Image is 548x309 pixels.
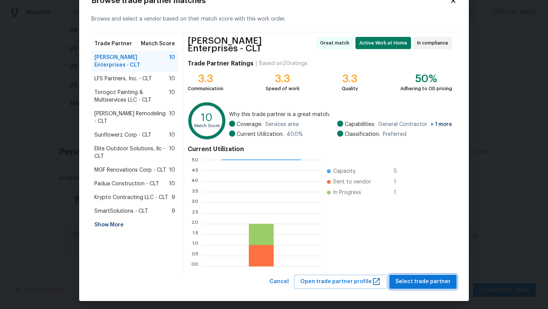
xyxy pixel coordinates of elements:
text: 4.5 [191,168,198,173]
span: Current Utilization: [237,131,284,138]
text: 2.5 [192,211,198,215]
span: MGF Renovations Corp - CLT [94,166,166,174]
span: [PERSON_NAME] Enterprises - CLT [94,54,169,69]
text: 0.0 [191,264,198,269]
div: Adhering to OD pricing [400,85,452,92]
span: 10 [169,75,175,83]
span: Great match [320,39,352,47]
span: Active Work at Home [359,39,410,47]
span: Trade Partner [94,40,132,48]
span: LFS Partners, Inc. - CLT [94,75,152,83]
span: Sent to vendor [333,178,371,186]
div: Communication [188,85,223,92]
text: 3.0 [191,200,198,205]
text: 1.5 [193,232,198,237]
span: In Progress [333,189,361,196]
span: Capacity [333,167,355,175]
span: 40.0 % [287,131,303,138]
div: Browse and select a vendor based on their match score with this work order. [91,6,457,32]
span: Krypto Contracting LLC - CLT [94,194,168,201]
span: 9 [172,207,175,215]
span: 9 [172,194,175,201]
button: Open trade partner profile [294,275,387,289]
span: Open trade partner profile [300,277,381,287]
span: 10 [169,110,175,125]
span: Torogoz Painting & Multiservices LLC - CLT [94,89,169,104]
span: Padua Construction - CLT [94,180,159,188]
div: 3.3 [188,75,223,83]
span: 10 [169,180,175,188]
span: 1 [394,189,406,196]
text: 0.5 [191,253,198,258]
span: Elite Outdoor Solutions, llc - CLT [94,145,169,160]
span: Classification: [345,131,380,138]
text: 10 [201,112,213,123]
div: 3.3 [342,75,358,83]
text: Match Score [194,124,220,128]
span: Select trade partner [395,277,451,287]
span: Match Score [141,40,175,48]
span: Services area [265,121,299,128]
div: | [253,60,259,67]
span: Cancel [269,277,289,287]
span: Capabilities: [345,121,375,128]
span: 5 [394,167,406,175]
span: 10 [169,54,175,69]
span: 10 [169,89,175,104]
span: 1 [394,178,406,186]
span: Why this trade partner is a great match: [229,111,452,118]
span: + 1 more [430,122,452,127]
span: SmartSolutions - CLT [94,207,148,215]
span: [PERSON_NAME] Enterprises - CLT [188,37,314,52]
div: Based on 20 ratings [259,60,307,67]
text: 1.0 [192,243,198,247]
span: General Contractor [378,121,452,128]
h4: Trade Partner Ratings [188,60,253,67]
div: Quality [342,85,358,92]
span: In compliance [417,39,451,47]
span: 10 [169,131,175,139]
div: Show More [91,218,178,232]
div: 3.3 [266,75,299,83]
span: [PERSON_NAME] Remodeling - CLT [94,110,169,125]
span: Coverage: [237,121,262,128]
button: Select trade partner [389,275,457,289]
span: Preferred [383,131,406,138]
text: 5.0 [191,158,198,162]
span: 10 [169,145,175,160]
span: Sunflowerz Corp - CLT [94,131,151,139]
h4: Current Utilization [188,145,452,153]
button: Cancel [266,275,292,289]
div: Speed of work [266,85,299,92]
text: 2.0 [191,221,198,226]
div: 50% [400,75,452,83]
span: 10 [169,166,175,174]
text: 4.0 [191,179,198,183]
text: 3.5 [192,190,198,194]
